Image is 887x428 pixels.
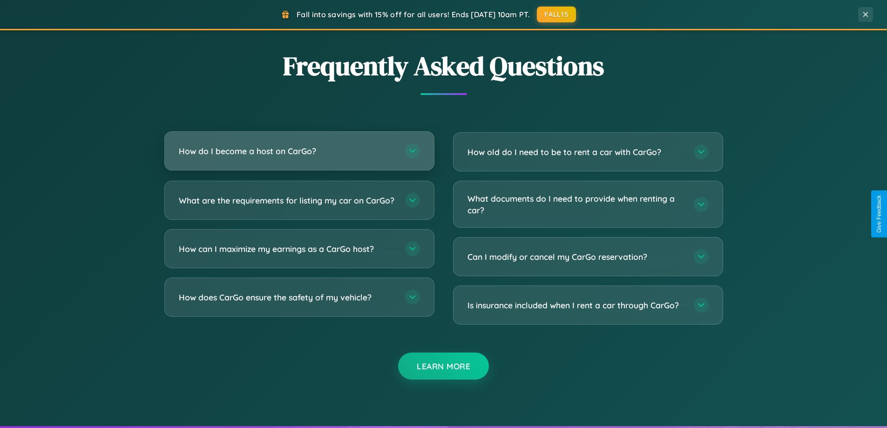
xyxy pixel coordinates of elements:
[398,353,489,380] button: Learn More
[467,251,684,263] h3: Can I modify or cancel my CarGo reservation?
[876,195,882,233] div: Give Feedback
[164,48,723,84] h2: Frequently Asked Questions
[179,243,396,255] h3: How can I maximize my earnings as a CarGo host?
[297,10,530,19] span: Fall into savings with 15% off for all users! Ends [DATE] 10am PT.
[467,193,684,216] h3: What documents do I need to provide when renting a car?
[537,7,576,22] button: FALL15
[467,146,684,158] h3: How old do I need to be to rent a car with CarGo?
[467,299,684,311] h3: Is insurance included when I rent a car through CarGo?
[179,195,396,206] h3: What are the requirements for listing my car on CarGo?
[179,292,396,303] h3: How does CarGo ensure the safety of my vehicle?
[179,145,396,157] h3: How do I become a host on CarGo?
